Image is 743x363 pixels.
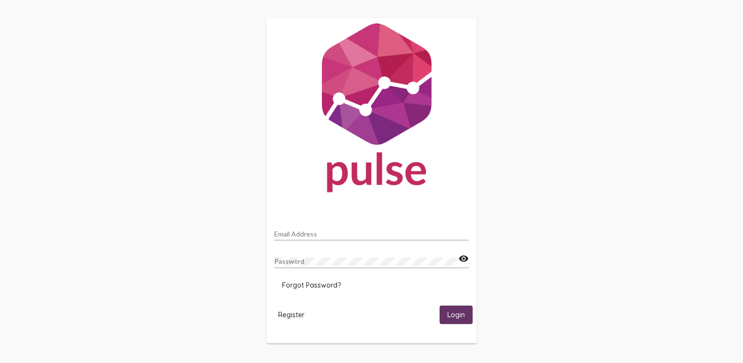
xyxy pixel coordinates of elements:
img: Pulse For Good Logo [266,18,477,202]
button: Forgot Password? [274,276,349,294]
span: Forgot Password? [282,281,341,290]
button: Register [270,306,312,324]
mat-icon: visibility [459,253,469,265]
span: Login [447,311,465,320]
button: Login [440,306,473,324]
span: Register [278,310,304,319]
